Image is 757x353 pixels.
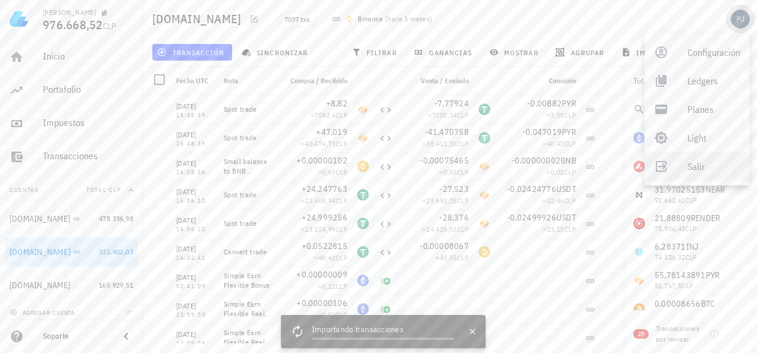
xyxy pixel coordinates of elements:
span: Total CLP [86,186,121,194]
div: 16:08:26 [176,169,214,175]
span: USDT [556,184,576,194]
span: CLP [103,21,117,31]
span: CLP [564,225,576,234]
span: ≈ [543,139,576,148]
button: ganancias [409,44,480,61]
div: Venta / Enviado [398,67,474,95]
span: agregar cuenta [12,309,75,317]
span: 29 [638,329,644,339]
span: CLP [457,139,469,148]
span: ≈ [546,111,576,119]
span: CLP [457,225,469,234]
div: Compra / Recibido [276,67,352,95]
span: +24,247763 [302,184,348,194]
button: transacción [152,44,232,61]
div: 16:48:39 [176,112,214,118]
span: 332.402,03 [99,247,133,256]
span: ≈ [314,253,348,262]
span: 23.692,25 [426,196,457,205]
div: Small balance to BNB conversion (dust) [224,157,271,176]
div: [DOMAIN_NAME] [10,214,70,224]
span: CLP [457,111,469,119]
div: Portafolio [43,84,133,95]
span: 23.154,99 [305,225,336,234]
a: [DOMAIN_NAME] 332.402,03 [5,238,138,266]
div: Transacciones por revisar [656,323,706,345]
span: 2,52 [322,310,336,319]
span: agrupar [558,48,604,57]
div: BNB-icon [357,160,369,172]
span: USDT [556,212,576,223]
button: mostrar [484,44,546,61]
span: 0,22 [322,282,336,291]
button: CuentasTotal CLP [5,176,138,204]
span: 49,55 [440,253,457,262]
div: [DOMAIN_NAME] [10,280,70,291]
span: 40.474,73 [305,139,336,148]
span: Venta / Enviado [421,76,469,85]
div: Importando transacciones [312,323,455,338]
span: +24,999256 [302,212,348,223]
span: PYR [562,127,576,137]
span: CLP [336,111,348,119]
span: hace 3 meses [387,14,430,23]
span: ≈ [422,225,469,234]
span: 7,59 [550,111,564,119]
button: agrupar [550,44,611,61]
div: ETH-icon [357,275,369,286]
span: filtrar [354,48,397,57]
span: -41,470758 [425,127,470,137]
span: CLP [564,196,576,205]
span: ( ) [385,13,433,25]
span: -28,376 [439,212,469,223]
div: 23:59:59 [176,312,214,318]
span: CLP [564,111,576,119]
img: LedgiFi [10,10,29,29]
button: filtrar [347,44,404,61]
div: ETH-icon [357,303,369,315]
div: Simple Earn Flexible Bonus [224,271,271,290]
div: Simple Earn Flexible Real-Time [224,328,271,347]
span: 22.458,94 [305,196,336,205]
span: +47,019 [316,127,348,137]
div: Spot trade [224,133,271,143]
span: CLP [457,168,469,176]
div: Planes [687,97,740,121]
span: ≈ [301,139,348,148]
button: agregar cuenta [7,307,80,319]
span: +0,0522815 [302,241,348,251]
div: avatar [731,10,750,29]
div: [DATE] [176,272,214,283]
span: ≈ [428,111,469,119]
span: CLP [336,168,348,176]
span: -0,047019 [523,127,562,137]
span: CLP [564,168,576,176]
div: USDT-icon [357,189,369,201]
span: +8,82 [326,98,348,109]
span: CLP [336,282,348,291]
span: ≈ [436,253,469,262]
span: 48,42 [318,253,336,262]
div: USDT-icon [478,132,490,144]
span: ≈ [422,196,469,205]
span: CLP [564,139,576,148]
div: BNB-icon [478,246,490,258]
span: +0,00000009 [296,269,348,280]
div: [DATE] [176,129,214,141]
span: 24.426,53 [426,225,457,234]
span: -0,02499926 [507,212,556,223]
span: 38.411,35 [426,139,457,148]
div: Spot trade [224,105,271,114]
div: 02:41:09 [176,283,214,289]
div: Binance [358,13,383,25]
div: Simple Earn Flexible Real-Time [224,300,271,319]
span: -0,02424776 [507,184,556,194]
span: CLP [336,253,348,262]
div: PYR-icon [478,189,490,201]
span: -7,77924 [434,98,469,109]
span: Fecha UTC [176,76,208,85]
div: Impuestos [43,117,133,128]
div: [DATE] [176,157,214,169]
div: [DATE] [176,186,214,198]
div: 16:06:10 [176,226,214,232]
